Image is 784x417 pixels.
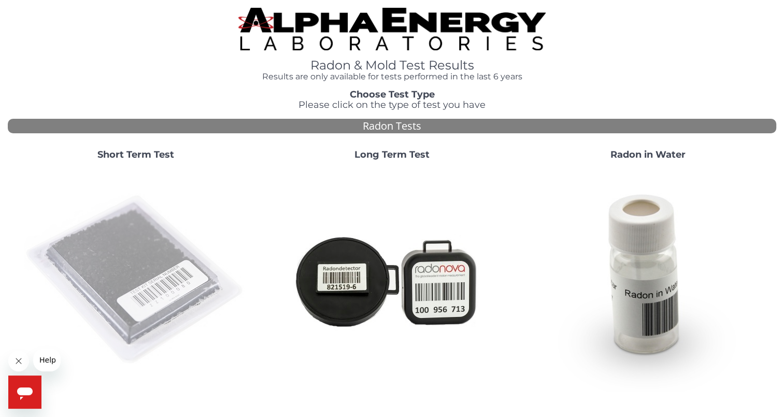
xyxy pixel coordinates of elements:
iframe: Close message [8,351,29,371]
strong: Long Term Test [354,149,430,160]
strong: Radon in Water [610,149,686,160]
img: RadoninWater.jpg [537,169,760,392]
div: Radon Tests [8,119,776,134]
h1: Radon & Mold Test Results [238,59,546,72]
img: Radtrak2vsRadtrak3.jpg [280,169,503,392]
strong: Choose Test Type [350,89,435,100]
iframe: Button to launch messaging window [8,376,41,409]
span: Please click on the type of test you have [298,99,486,110]
iframe: Message from company [33,349,61,371]
img: ShortTerm.jpg [24,169,247,392]
img: TightCrop.jpg [238,8,546,50]
h4: Results are only available for tests performed in the last 6 years [238,72,546,81]
strong: Short Term Test [97,149,174,160]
